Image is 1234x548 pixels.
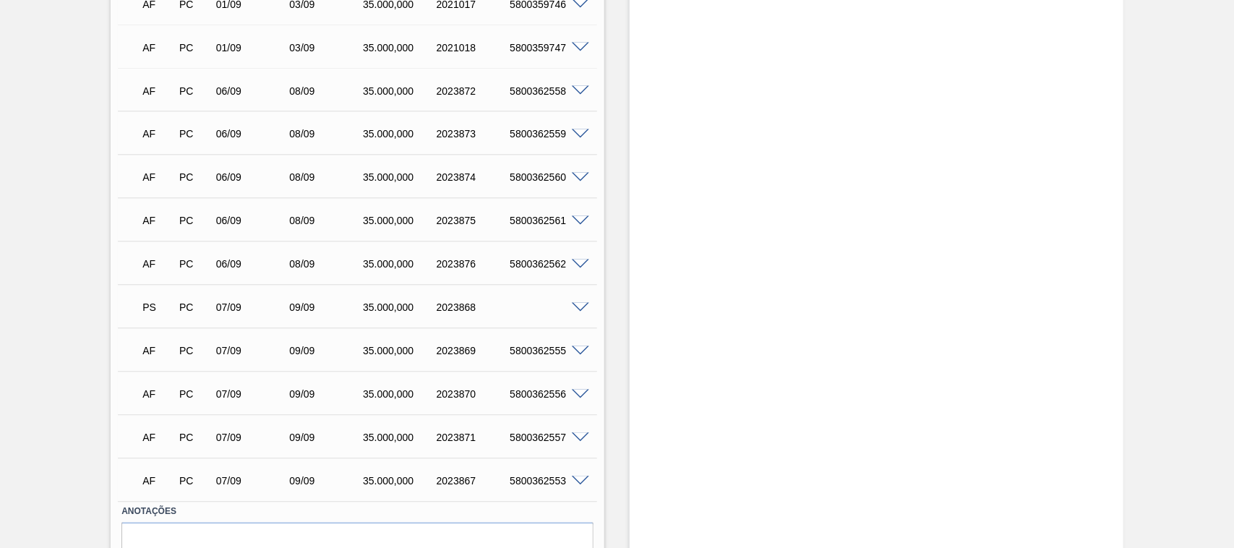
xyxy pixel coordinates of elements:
[359,215,441,227] div: 35.000,000
[139,205,176,237] div: Aguardando Faturamento
[139,422,176,454] div: Aguardando Faturamento
[213,432,294,444] div: 07/09/2025
[359,259,441,270] div: 35.000,000
[142,129,173,140] p: AF
[506,389,588,401] div: 5800362556
[142,172,173,184] p: AF
[506,172,588,184] div: 5800362560
[139,335,176,367] div: Aguardando Faturamento
[142,215,173,227] p: AF
[433,432,515,444] div: 2023871
[286,215,367,227] div: 08/09/2025
[176,215,213,227] div: Pedido de Compra
[176,389,213,401] div: Pedido de Compra
[176,432,213,444] div: Pedido de Compra
[433,346,515,357] div: 2023869
[142,432,173,444] p: AF
[433,259,515,270] div: 2023876
[142,389,173,401] p: AF
[176,85,213,97] div: Pedido de Compra
[139,75,176,107] div: Aguardando Faturamento
[213,476,294,487] div: 07/09/2025
[433,129,515,140] div: 2023873
[142,259,173,270] p: AF
[359,346,441,357] div: 35.000,000
[213,215,294,227] div: 06/09/2025
[139,249,176,281] div: Aguardando Faturamento
[139,32,176,64] div: Aguardando Faturamento
[286,346,367,357] div: 09/09/2025
[433,42,515,53] div: 2021018
[359,42,441,53] div: 35.000,000
[506,432,588,444] div: 5800362557
[506,215,588,227] div: 5800362561
[121,502,594,523] label: Anotações
[286,476,367,487] div: 09/09/2025
[286,172,367,184] div: 08/09/2025
[176,129,213,140] div: Pedido de Compra
[433,215,515,227] div: 2023875
[433,302,515,314] div: 2023868
[139,466,176,497] div: Aguardando Faturamento
[139,292,176,324] div: Aguardando PC SAP
[286,259,367,270] div: 08/09/2025
[286,42,367,53] div: 03/09/2025
[286,302,367,314] div: 09/09/2025
[359,172,441,184] div: 35.000,000
[139,162,176,194] div: Aguardando Faturamento
[359,389,441,401] div: 35.000,000
[506,259,588,270] div: 5800362562
[286,389,367,401] div: 09/09/2025
[359,302,441,314] div: 35.000,000
[213,346,294,357] div: 07/09/2025
[213,85,294,97] div: 06/09/2025
[506,42,588,53] div: 5800359747
[142,85,173,97] p: AF
[433,172,515,184] div: 2023874
[176,476,213,487] div: Pedido de Compra
[433,85,515,97] div: 2023872
[359,432,441,444] div: 35.000,000
[176,302,213,314] div: Pedido de Compra
[359,476,441,487] div: 35.000,000
[176,172,213,184] div: Pedido de Compra
[139,119,176,150] div: Aguardando Faturamento
[213,259,294,270] div: 06/09/2025
[176,346,213,357] div: Pedido de Compra
[213,172,294,184] div: 06/09/2025
[176,259,213,270] div: Pedido de Compra
[142,42,173,53] p: AF
[359,85,441,97] div: 35.000,000
[213,389,294,401] div: 07/09/2025
[142,476,173,487] p: AF
[506,476,588,487] div: 5800362553
[286,129,367,140] div: 08/09/2025
[359,129,441,140] div: 35.000,000
[139,379,176,411] div: Aguardando Faturamento
[506,85,588,97] div: 5800362558
[506,129,588,140] div: 5800362559
[433,476,515,487] div: 2023867
[213,42,294,53] div: 01/09/2025
[142,346,173,357] p: AF
[286,432,367,444] div: 09/09/2025
[433,389,515,401] div: 2023870
[176,42,213,53] div: Pedido de Compra
[213,302,294,314] div: 07/09/2025
[286,85,367,97] div: 08/09/2025
[506,346,588,357] div: 5800362555
[142,302,173,314] p: PS
[213,129,294,140] div: 06/09/2025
